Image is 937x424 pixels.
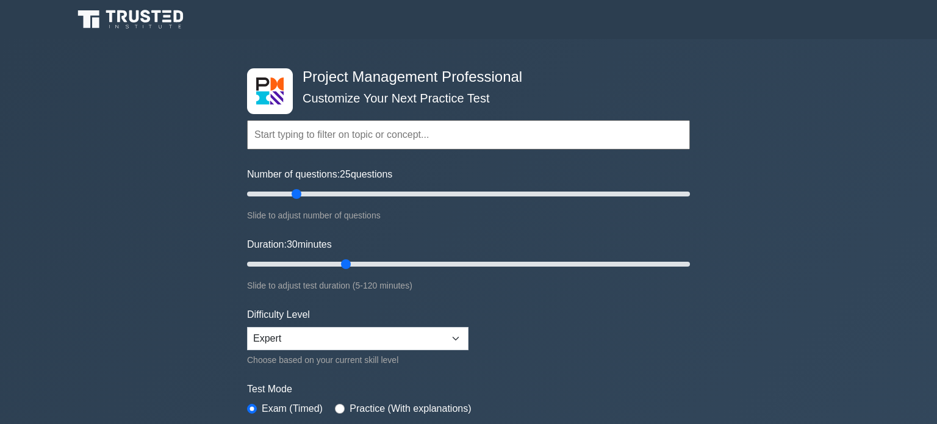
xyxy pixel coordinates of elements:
input: Start typing to filter on topic or concept... [247,120,690,149]
div: Slide to adjust test duration (5-120 minutes) [247,278,690,293]
label: Exam (Timed) [262,401,323,416]
span: 25 [340,169,351,179]
span: 30 [287,239,298,250]
label: Practice (With explanations) [350,401,471,416]
label: Duration: minutes [247,237,332,252]
div: Choose based on your current skill level [247,353,468,367]
h4: Project Management Professional [298,68,630,86]
label: Difficulty Level [247,307,310,322]
label: Number of questions: questions [247,167,392,182]
div: Slide to adjust number of questions [247,208,690,223]
label: Test Mode [247,382,690,397]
